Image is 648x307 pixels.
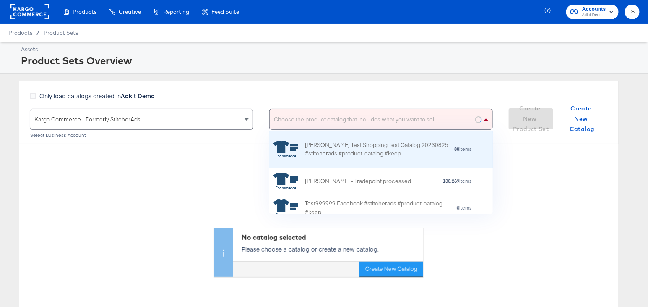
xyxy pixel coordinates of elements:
[242,245,419,253] p: Please choose a catalog or create a new catalog.
[457,205,459,211] strong: 0
[305,141,452,158] div: [PERSON_NAME] Test Shopping Test Catalog 20230825 #stitcherads #product-catalog #keep
[211,8,239,15] span: Feed Suite
[163,8,189,15] span: Reporting
[21,53,638,68] div: Product Sets Overview
[121,92,155,100] strong: Adkit Demo
[39,92,155,100] span: Only load catalogs created in
[305,177,411,186] div: [PERSON_NAME] - Tradepoint processed
[452,205,472,211] div: items
[582,12,606,18] span: Adkit Demo
[269,131,493,215] div: grid
[359,262,423,277] button: Create New Catalog
[560,108,604,129] button: Create New Catalog
[443,178,459,184] strong: 130,269
[44,29,78,36] a: Product Sets
[454,146,459,152] strong: 88
[305,199,452,217] div: Test999999 Facebook #stitcherads #product-catalog #keep
[32,29,44,36] span: /
[566,5,619,19] button: AccountsAdkit Demo
[30,132,253,138] div: Select Business Account
[625,5,640,19] button: IS
[452,146,472,152] div: items
[8,29,32,36] span: Products
[582,5,606,14] span: Accounts
[628,7,636,17] span: IS
[34,115,141,123] span: Kargo Commerce - Formerly StitcherAds
[21,45,638,53] div: Assets
[242,233,419,242] div: No catalog selected
[119,8,141,15] span: Creative
[270,109,492,129] div: Choose the product catalog that includes what you want to sell
[73,8,96,15] span: Products
[411,178,472,184] div: items
[563,103,601,134] span: Create New Catalog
